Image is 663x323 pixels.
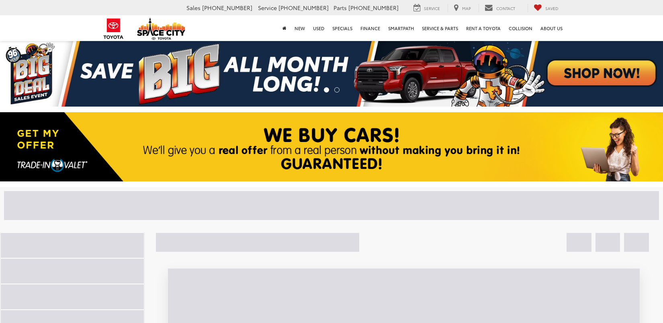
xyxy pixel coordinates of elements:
span: [PHONE_NUMBER] [278,4,329,12]
a: Collision [505,15,536,41]
a: Finance [356,15,384,41]
span: Service [258,4,277,12]
span: [PHONE_NUMBER] [348,4,399,12]
img: Toyota [98,16,129,42]
a: Used [309,15,328,41]
span: Map [462,5,471,11]
span: Sales [186,4,201,12]
a: Home [278,15,291,41]
img: Space City Toyota [137,18,185,40]
a: Map [448,4,477,12]
span: Parts [334,4,347,12]
a: SmartPath [384,15,418,41]
a: Service & Parts [418,15,462,41]
span: Service [424,5,440,11]
a: About Us [536,15,567,41]
span: Saved [545,5,559,11]
a: My Saved Vehicles [528,4,565,12]
span: [PHONE_NUMBER] [202,4,252,12]
a: Service [407,4,446,12]
a: New [291,15,309,41]
span: Contact [496,5,515,11]
a: Rent a Toyota [462,15,505,41]
a: Contact [479,4,521,12]
a: Specials [328,15,356,41]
